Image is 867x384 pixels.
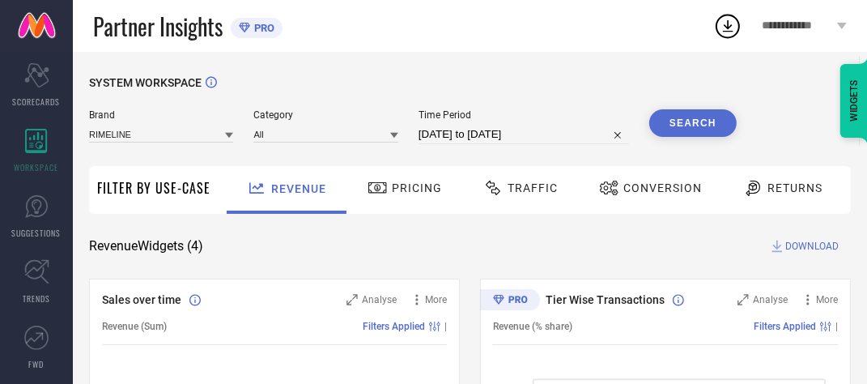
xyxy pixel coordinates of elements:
[785,238,839,254] span: DOWNLOAD
[93,10,223,43] span: Partner Insights
[271,182,326,195] span: Revenue
[425,294,447,305] span: More
[13,96,61,108] span: SCORECARDS
[713,11,742,41] div: Open download list
[253,109,397,121] span: Category
[89,109,233,121] span: Brand
[89,238,203,254] span: Revenue Widgets ( 4 )
[89,76,202,89] span: SYSTEM WORKSPACE
[97,178,210,198] span: Filter By Use-Case
[392,181,442,194] span: Pricing
[649,109,737,137] button: Search
[419,109,629,121] span: Time Period
[444,321,447,332] span: |
[835,321,838,332] span: |
[346,294,358,305] svg: Zoom
[362,294,397,305] span: Analyse
[816,294,838,305] span: More
[754,321,816,332] span: Filters Applied
[623,181,702,194] span: Conversion
[102,321,167,332] span: Revenue (Sum)
[546,293,665,306] span: Tier Wise Transactions
[767,181,822,194] span: Returns
[250,22,274,34] span: PRO
[493,321,572,332] span: Revenue (% share)
[15,161,59,173] span: WORKSPACE
[480,289,540,314] div: Premium
[753,294,788,305] span: Analyse
[508,181,558,194] span: Traffic
[419,125,629,144] input: Select time period
[102,293,181,306] span: Sales over time
[363,321,425,332] span: Filters Applied
[12,227,62,239] span: SUGGESTIONS
[23,292,50,305] span: TRENDS
[737,294,749,305] svg: Zoom
[29,358,45,370] span: FWD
